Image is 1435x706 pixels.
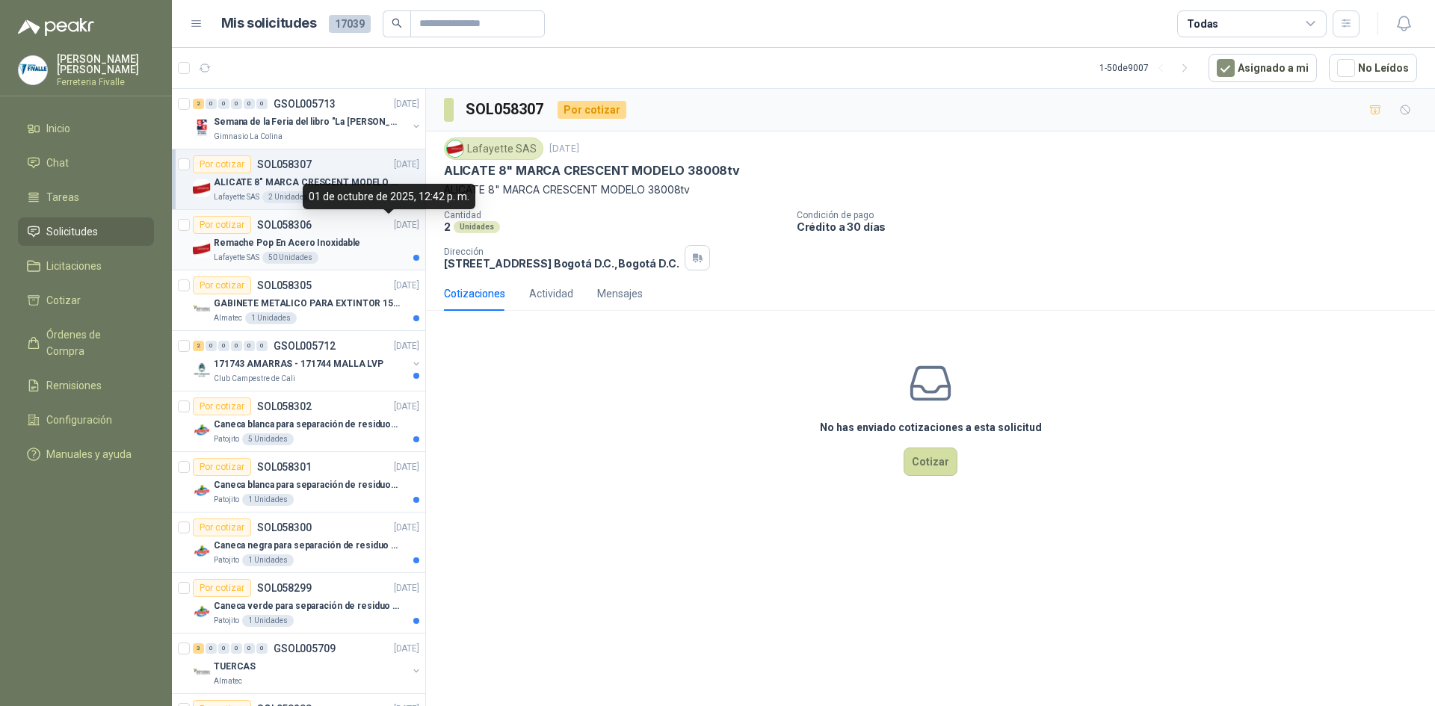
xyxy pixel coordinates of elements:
span: Solicitudes [46,223,98,240]
a: Por cotizarSOL058305[DATE] Company LogoGABINETE METALICO PARA EXTINTOR 15 LBAlmatec1 Unidades [172,270,425,331]
h3: SOL058307 [466,98,546,121]
a: 2 0 0 0 0 0 GSOL005712[DATE] Company Logo171743 AMARRAS - 171744 MALLA LVPClub Campestre de Cali [193,337,422,385]
div: Por cotizar [193,518,251,536]
div: Cotizaciones [444,285,505,302]
p: Caneca blanca para separación de residuos 10 LT [214,478,400,492]
div: 0 [206,341,217,351]
img: Company Logo [447,140,463,157]
p: Club Campestre de Cali [214,373,295,385]
div: Lafayette SAS [444,137,543,160]
p: SOL058305 [257,280,312,291]
div: 2 Unidades [262,191,314,203]
div: 5 Unidades [242,433,294,445]
div: 0 [231,99,242,109]
a: Por cotizarSOL058300[DATE] Company LogoCaneca negra para separación de residuo 55 LTPatojito1 Uni... [172,513,425,573]
p: Patojito [214,554,239,566]
h3: No has enviado cotizaciones a esta solicitud [820,419,1042,436]
button: Asignado a mi [1209,54,1317,82]
p: [DATE] [394,339,419,353]
img: Company Logo [193,421,211,439]
div: 3 [193,643,204,654]
p: Lafayette SAS [214,191,259,203]
span: Chat [46,155,69,171]
p: Lafayette SAS [214,252,259,264]
button: No Leídos [1329,54,1417,82]
p: Caneca blanca para separación de residuos 121 LT [214,418,400,432]
div: 0 [231,341,242,351]
div: Por cotizar [193,276,251,294]
div: Por cotizar [193,216,251,234]
img: Company Logo [193,542,211,560]
p: Gimnasio La Colina [214,131,283,143]
a: Chat [18,149,154,177]
p: Crédito a 30 días [797,220,1429,233]
p: 2 [444,220,451,233]
h1: Mis solicitudes [221,13,317,34]
div: 0 [206,99,217,109]
span: Cotizar [46,292,81,309]
span: search [392,18,402,28]
a: Licitaciones [18,252,154,280]
p: [DATE] [394,400,419,414]
div: 0 [231,643,242,654]
a: Por cotizarSOL058299[DATE] Company LogoCaneca verde para separación de residuo 55 LTPatojito1 Uni... [172,573,425,634]
p: Patojito [214,433,239,445]
img: Company Logo [19,56,47,84]
img: Logo peakr [18,18,94,36]
p: SOL058307 [257,159,312,170]
p: TUERCAS [214,660,256,674]
p: [DATE] [394,97,419,111]
a: Por cotizarSOL058307[DATE] Company LogoALICATE 8" MARCA CRESCENT MODELO 38008tvLafayette SAS2 Uni... [172,149,425,210]
p: Almatec [214,675,242,687]
p: Remache Pop En Acero Inoxidable [214,236,360,250]
p: Semana de la Feria del libro "La [PERSON_NAME]" [214,115,400,129]
a: Inicio [18,114,154,143]
div: 1 Unidades [242,554,294,566]
a: 2 0 0 0 0 0 GSOL005713[DATE] Company LogoSemana de la Feria del libro "La [PERSON_NAME]"Gimnasio ... [193,95,422,143]
div: Por cotizar [193,155,251,173]
div: 1 Unidades [242,615,294,627]
p: [DATE] [394,521,419,535]
p: SOL058301 [257,462,312,472]
p: [DATE] [394,279,419,293]
p: GSOL005709 [274,643,336,654]
span: Configuración [46,412,112,428]
p: GSOL005713 [274,99,336,109]
p: Caneca verde para separación de residuo 55 LT [214,599,400,613]
div: 0 [244,99,255,109]
p: GSOL005712 [274,341,336,351]
div: 0 [244,341,255,351]
div: 0 [218,643,229,654]
a: Cotizar [18,286,154,315]
p: Patojito [214,615,239,627]
a: Configuración [18,406,154,434]
p: Dirección [444,247,679,257]
span: Remisiones [46,377,102,394]
a: Manuales y ayuda [18,440,154,468]
p: Cantidad [444,210,785,220]
a: Solicitudes [18,217,154,246]
img: Company Logo [193,119,211,137]
p: ALICATE 8" MARCA CRESCENT MODELO 38008tv [214,176,400,190]
img: Company Logo [193,300,211,318]
span: Tareas [46,189,79,205]
div: 1 Unidades [242,494,294,506]
div: 0 [256,643,268,654]
a: Remisiones [18,371,154,400]
a: 3 0 0 0 0 0 GSOL005709[DATE] Company LogoTUERCASAlmatec [193,640,422,687]
p: Almatec [214,312,242,324]
span: Licitaciones [46,258,102,274]
div: 0 [244,643,255,654]
div: Unidades [454,221,500,233]
p: [PERSON_NAME] [PERSON_NAME] [57,54,154,75]
p: [DATE] [549,142,579,156]
a: Por cotizarSOL058302[DATE] Company LogoCaneca blanca para separación de residuos 121 LTPatojito5 ... [172,391,425,452]
span: Inicio [46,120,70,137]
p: [DATE] [394,581,419,595]
img: Company Logo [193,179,211,197]
div: Por cotizar [193,397,251,415]
div: 1 - 50 de 9007 [1099,56,1197,80]
div: Todas [1187,16,1218,32]
div: 1 Unidades [245,312,297,324]
p: ALICATE 8" MARCA CRESCENT MODELO 38008tv [444,182,1417,198]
